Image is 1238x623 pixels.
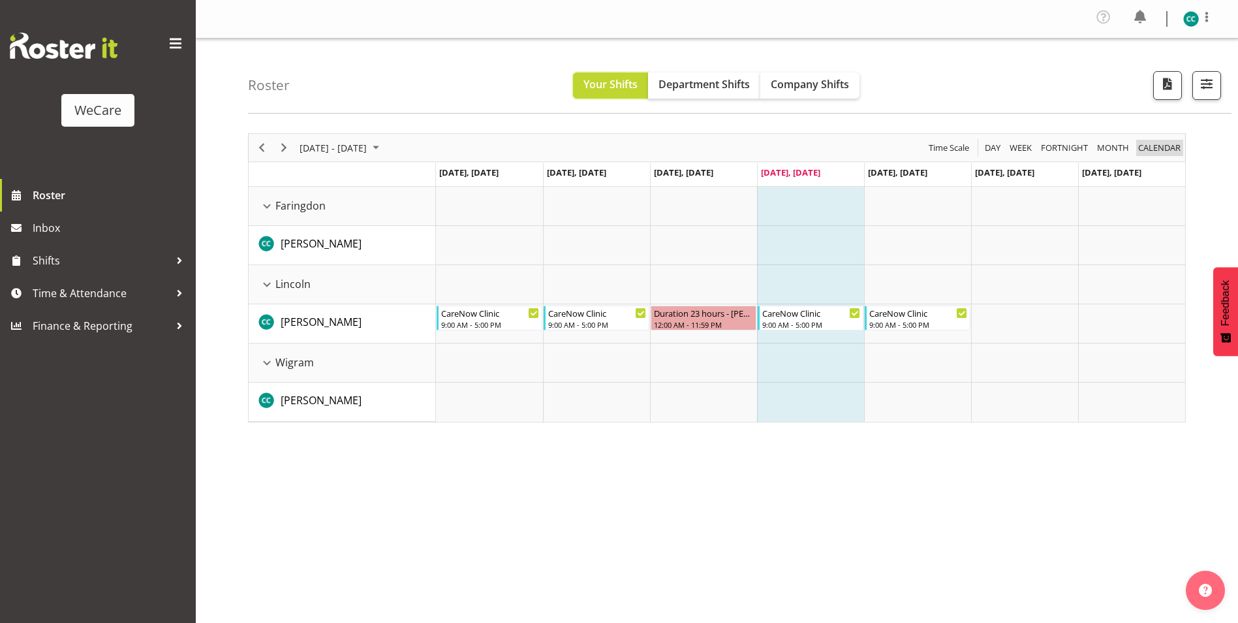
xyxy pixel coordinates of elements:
[281,314,362,330] a: [PERSON_NAME]
[1153,71,1182,100] button: Download a PDF of the roster according to the set date range.
[865,306,970,330] div: Charlotte Courtney"s event - CareNow Clinic Begin From Friday, September 5, 2025 at 9:00:00 AM GM...
[758,306,863,330] div: Charlotte Courtney"s event - CareNow Clinic Begin From Thursday, September 4, 2025 at 9:00:00 AM ...
[33,283,170,303] span: Time & Attendance
[1136,140,1183,156] button: Month
[548,319,646,330] div: 9:00 AM - 5:00 PM
[1220,280,1231,326] span: Feedback
[1040,140,1089,156] span: Fortnight
[249,265,436,304] td: Lincoln resource
[573,72,648,99] button: Your Shifts
[273,134,295,161] div: Next
[658,77,750,91] span: Department Shifts
[298,140,385,156] button: September 01 - 07, 2025
[281,315,362,329] span: [PERSON_NAME]
[437,306,542,330] div: Charlotte Courtney"s event - CareNow Clinic Begin From Monday, September 1, 2025 at 9:00:00 AM GM...
[253,140,271,156] button: Previous
[248,133,1186,423] div: Timeline Week of September 4, 2025
[1192,71,1221,100] button: Filter Shifts
[1183,11,1199,27] img: charlotte-courtney11007.jpg
[1095,140,1132,156] button: Timeline Month
[436,187,1185,422] table: Timeline Week of September 4, 2025
[249,304,436,343] td: Charlotte Courtney resource
[983,140,1002,156] span: Day
[927,140,970,156] span: Time Scale
[1039,140,1091,156] button: Fortnight
[248,78,290,93] h4: Roster
[654,167,713,178] span: [DATE], [DATE]
[275,198,326,214] span: Faringdon
[648,72,760,99] button: Department Shifts
[544,306,649,330] div: Charlotte Courtney"s event - CareNow Clinic Begin From Tuesday, September 2, 2025 at 9:00:00 AM G...
[583,77,638,91] span: Your Shifts
[548,306,646,319] div: CareNow Clinic
[869,306,967,319] div: CareNow Clinic
[275,140,293,156] button: Next
[441,319,539,330] div: 9:00 AM - 5:00 PM
[275,276,311,292] span: Lincoln
[281,392,362,408] a: [PERSON_NAME]
[762,319,860,330] div: 9:00 AM - 5:00 PM
[33,218,189,238] span: Inbox
[654,319,753,330] div: 12:00 AM - 11:59 PM
[1199,584,1212,597] img: help-xxl-2.png
[441,306,539,319] div: CareNow Clinic
[927,140,972,156] button: Time Scale
[1082,167,1141,178] span: [DATE], [DATE]
[1096,140,1130,156] span: Month
[654,306,753,319] div: Duration 23 hours - [PERSON_NAME]
[439,167,499,178] span: [DATE], [DATE]
[1008,140,1033,156] span: Week
[275,355,314,370] span: Wigram
[251,134,273,161] div: Previous
[281,393,362,407] span: [PERSON_NAME]
[249,226,436,265] td: Charlotte Courtney resource
[74,101,121,120] div: WeCare
[33,251,170,270] span: Shifts
[869,319,967,330] div: 9:00 AM - 5:00 PM
[547,167,606,178] span: [DATE], [DATE]
[983,140,1003,156] button: Timeline Day
[771,77,849,91] span: Company Shifts
[1213,267,1238,356] button: Feedback - Show survey
[762,306,860,319] div: CareNow Clinic
[249,383,436,422] td: Charlotte Courtney resource
[1137,140,1182,156] span: calendar
[33,316,170,336] span: Finance & Reporting
[33,185,189,205] span: Roster
[281,236,362,251] a: [PERSON_NAME]
[249,187,436,226] td: Faringdon resource
[761,167,820,178] span: [DATE], [DATE]
[868,167,927,178] span: [DATE], [DATE]
[975,167,1034,178] span: [DATE], [DATE]
[10,33,117,59] img: Rosterit website logo
[760,72,859,99] button: Company Shifts
[298,140,368,156] span: [DATE] - [DATE]
[249,343,436,383] td: Wigram resource
[651,306,756,330] div: Charlotte Courtney"s event - Duration 23 hours - Charlotte Courtney Begin From Wednesday, Septemb...
[1008,140,1034,156] button: Timeline Week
